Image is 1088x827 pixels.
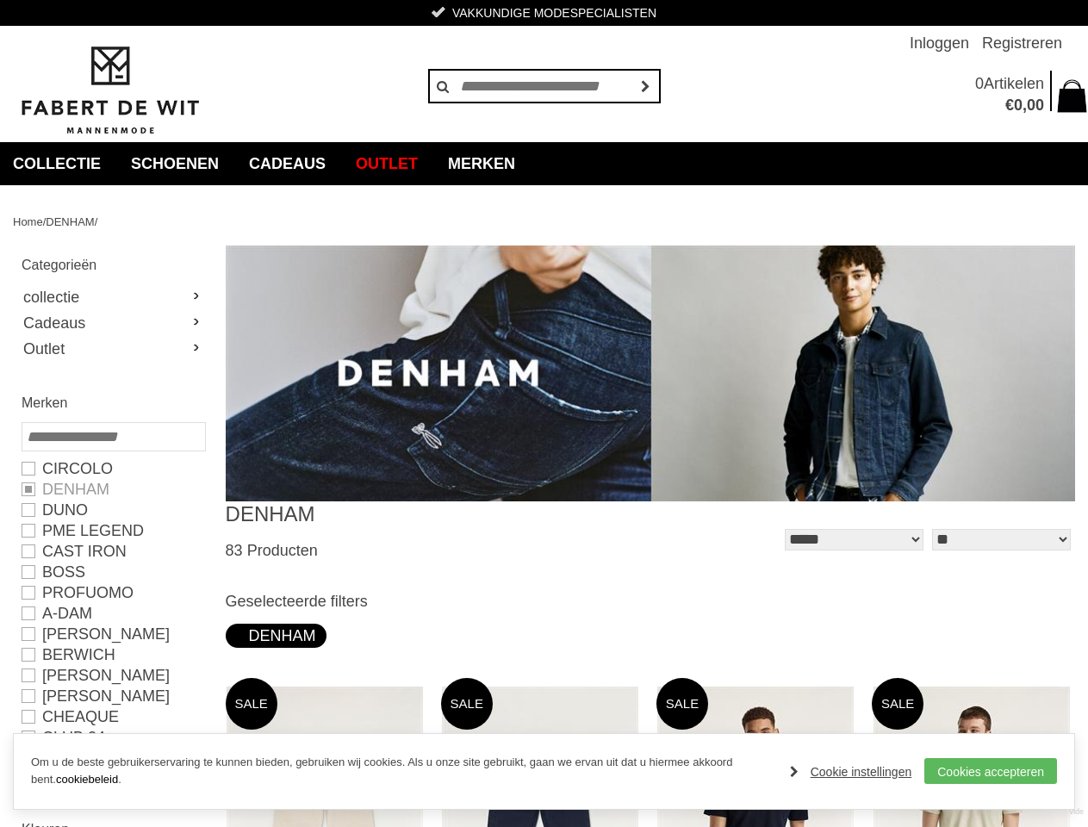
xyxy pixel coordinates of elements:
[1005,96,1014,114] span: €
[1023,96,1027,114] span: ,
[22,458,204,479] a: Circolo
[343,142,431,185] a: Outlet
[22,706,204,727] a: Cheaque
[22,562,204,582] a: BOSS
[226,501,650,527] h1: DENHAM
[226,246,1075,501] img: DENHAM
[22,541,204,562] a: CAST IRON
[790,759,912,785] a: Cookie instellingen
[236,624,316,648] div: DENHAM
[118,142,232,185] a: Schoenen
[435,142,528,185] a: Merken
[13,215,43,228] a: Home
[910,26,969,60] a: Inloggen
[1014,96,1023,114] span: 0
[22,284,204,310] a: collectie
[22,336,204,362] a: Outlet
[924,758,1057,784] a: Cookies accepteren
[22,392,204,413] h2: Merken
[984,75,1044,92] span: Artikelen
[22,254,204,276] h2: Categorieën
[1027,96,1044,114] span: 00
[22,727,204,748] a: Club 24
[22,582,204,603] a: PROFUOMO
[22,686,204,706] a: [PERSON_NAME]
[13,44,207,137] img: Fabert de Wit
[22,310,204,336] a: Cadeaus
[226,542,318,559] span: 83 Producten
[982,26,1062,60] a: Registreren
[46,215,94,228] a: DENHAM
[22,520,204,541] a: PME LEGEND
[56,773,118,786] a: cookiebeleid
[31,754,773,790] p: Om u de beste gebruikerservaring te kunnen bieden, gebruiken wij cookies. Als u onze site gebruik...
[22,603,204,624] a: A-DAM
[22,500,204,520] a: Duno
[95,215,98,228] span: /
[975,75,984,92] span: 0
[43,215,47,228] span: /
[226,592,1075,611] h3: Geselecteerde filters
[236,142,339,185] a: Cadeaus
[22,665,204,686] a: [PERSON_NAME]
[22,624,204,644] a: [PERSON_NAME]
[22,644,204,665] a: Berwich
